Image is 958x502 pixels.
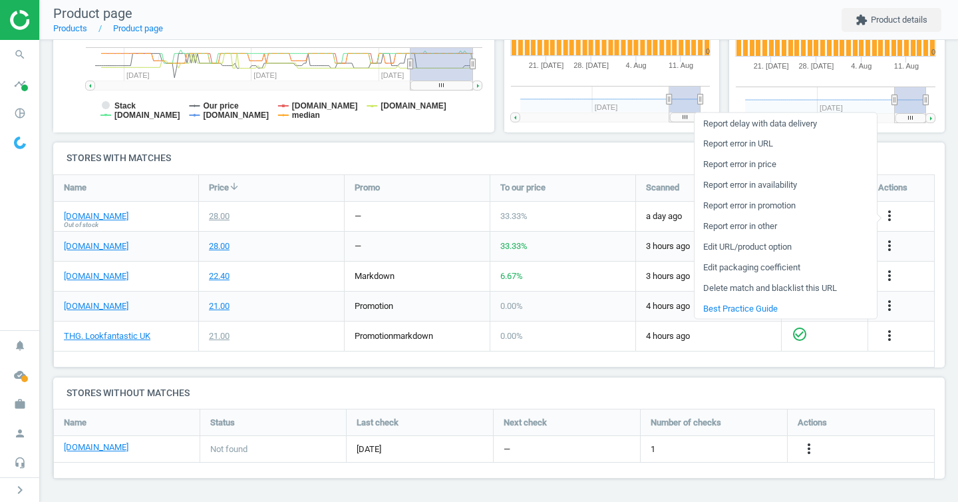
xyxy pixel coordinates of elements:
[209,240,230,252] div: 28.00
[114,101,136,111] tspan: Stack
[355,271,395,281] span: markdown
[355,240,361,252] div: —
[210,417,235,429] span: Status
[881,238,897,254] i: more_vert
[646,330,771,342] span: 4 hours ago
[695,216,877,236] a: Report error in other
[53,377,945,409] h4: Stores without matches
[355,182,380,194] span: Promo
[209,270,230,282] div: 22.40
[695,257,877,278] a: Edit packaging coefficient
[64,220,98,230] span: Out of stock
[881,298,897,315] button: more_vert
[851,62,872,70] tspan: 4. Aug
[931,48,935,56] text: 0
[113,23,163,33] a: Product page
[292,101,358,111] tspan: [DOMAIN_NAME]
[799,62,834,70] tspan: 28. [DATE]
[856,14,868,26] i: extension
[695,174,877,195] a: Report error in availability
[801,441,817,457] i: more_vert
[292,111,320,120] tspan: median
[64,330,150,342] a: THG. Lookfantastic UK
[651,443,655,455] span: 1
[646,240,771,252] span: 3 hours ago
[3,481,37,499] button: chevron_right
[695,195,877,216] a: Report error in promotion
[500,301,523,311] span: 0.00 %
[64,270,128,282] a: [DOMAIN_NAME]
[500,182,546,194] span: To our price
[7,391,33,417] i: work
[209,330,230,342] div: 21.00
[53,5,132,21] span: Product page
[7,42,33,67] i: search
[14,136,26,149] img: wGWNvw8QSZomAAAAABJRU5ErkJggg==
[7,450,33,475] i: headset_mic
[7,101,33,126] i: pie_chart_outlined
[646,182,679,194] span: Scanned
[881,268,897,285] button: more_vert
[881,298,897,314] i: more_vert
[210,443,247,455] span: Not found
[695,133,877,154] a: Report error in URL
[7,421,33,446] i: person
[695,113,877,134] a: Report delay with data delivery
[792,326,808,342] i: check_circle_outline
[53,23,87,33] a: Products
[12,482,28,498] i: chevron_right
[646,210,771,222] span: a day ago
[7,362,33,387] i: cloud_done
[64,441,128,453] a: [DOMAIN_NAME]
[64,417,86,429] span: Name
[798,417,827,429] span: Actions
[64,240,128,252] a: [DOMAIN_NAME]
[209,182,229,194] span: Price
[7,333,33,358] i: notifications
[881,268,897,284] i: more_vert
[500,241,528,251] span: 33.33 %
[64,182,86,194] span: Name
[355,210,361,222] div: —
[7,71,33,97] i: timeline
[695,154,877,174] a: Report error in price
[881,328,897,345] button: more_vert
[646,270,771,282] span: 3 hours ago
[203,101,239,111] tspan: Our price
[626,62,647,70] tspan: 4. Aug
[393,331,433,341] span: markdown
[881,208,897,225] button: more_vert
[357,443,483,455] span: [DATE]
[754,62,789,70] tspan: 21. [DATE]
[504,443,510,455] span: —
[669,62,693,70] tspan: 11. Aug
[64,300,128,312] a: [DOMAIN_NAME]
[801,441,817,458] button: more_vert
[209,300,230,312] div: 21.00
[695,278,877,298] a: Delete match and blacklist this URL
[504,417,547,429] span: Next check
[114,111,180,120] tspan: [DOMAIN_NAME]
[881,238,897,255] button: more_vert
[646,300,771,312] span: 4 hours ago
[229,181,239,192] i: arrow_downward
[651,417,721,429] span: Number of checks
[842,8,941,32] button: extensionProduct details
[695,236,877,257] a: Edit URL/product option
[209,210,230,222] div: 28.00
[881,328,897,344] i: more_vert
[706,48,710,56] text: 0
[500,211,528,221] span: 33.33 %
[500,331,523,341] span: 0.00 %
[695,298,877,319] a: Best Practice Guide
[894,62,919,70] tspan: 11. Aug
[355,331,393,341] span: promotion
[500,271,523,281] span: 6.67 %
[203,111,269,120] tspan: [DOMAIN_NAME]
[64,210,128,222] a: [DOMAIN_NAME]
[381,101,446,111] tspan: [DOMAIN_NAME]
[10,10,104,30] img: ajHJNr6hYgQAAAAASUVORK5CYII=
[357,417,399,429] span: Last check
[878,182,907,194] span: Actions
[881,208,897,224] i: more_vert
